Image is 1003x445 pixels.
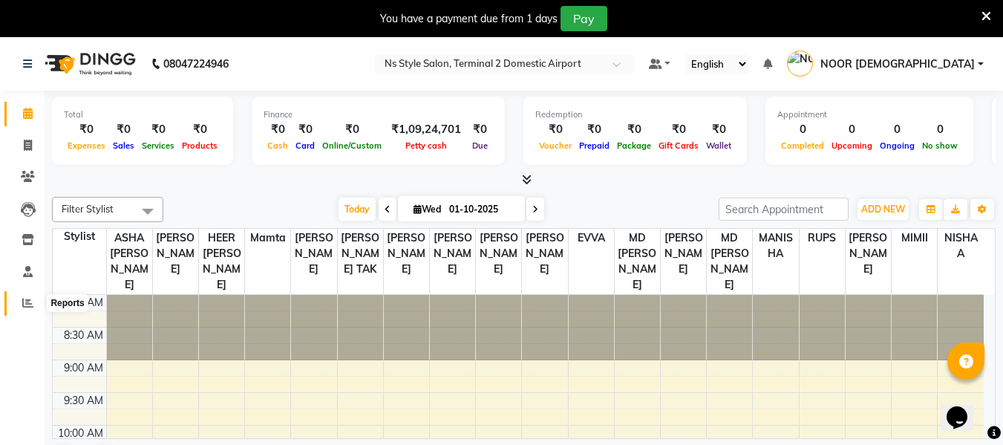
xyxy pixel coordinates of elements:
[62,203,114,215] span: Filter Stylist
[430,229,475,279] span: [PERSON_NAME]
[385,121,467,138] div: ₹1,09,24,701
[138,140,178,151] span: Services
[719,198,849,221] input: Search Appointment
[535,140,575,151] span: Voucher
[938,229,984,263] span: NISHAA
[613,140,655,151] span: Package
[107,229,152,294] span: ASHA [PERSON_NAME]
[109,121,138,138] div: ₹0
[753,229,798,263] span: MANISHA
[575,121,613,138] div: ₹0
[264,140,292,151] span: Cash
[655,121,702,138] div: ₹0
[410,204,445,215] span: Wed
[318,140,385,151] span: Online/Custom
[109,140,138,151] span: Sales
[702,140,735,151] span: Wallet
[292,121,318,138] div: ₹0
[522,229,567,279] span: [PERSON_NAME]
[380,11,558,27] div: You have a payment due from 1 days
[61,360,106,376] div: 9:00 AM
[918,140,961,151] span: No show
[861,204,905,215] span: ADD NEW
[702,121,735,138] div: ₹0
[941,386,988,430] iframe: chat widget
[384,229,429,279] span: [PERSON_NAME]
[828,140,876,151] span: Upcoming
[615,229,660,294] span: MD [PERSON_NAME]
[828,121,876,138] div: 0
[64,108,221,121] div: Total
[655,140,702,151] span: Gift Cards
[777,108,961,121] div: Appointment
[820,56,975,72] span: NOOR [DEMOGRAPHIC_DATA]
[918,121,961,138] div: 0
[846,229,891,279] span: [PERSON_NAME]
[163,43,229,85] b: 08047224946
[178,121,221,138] div: ₹0
[178,140,221,151] span: Products
[199,229,244,294] span: HEER [PERSON_NAME]
[61,393,106,409] div: 9:30 AM
[800,229,845,247] span: RUPS
[613,121,655,138] div: ₹0
[64,140,109,151] span: Expenses
[777,140,828,151] span: Completed
[569,229,614,247] span: EVVA
[61,328,106,343] div: 8:30 AM
[445,198,519,221] input: 2025-10-01
[38,43,140,85] img: logo
[707,229,752,294] span: MD [PERSON_NAME]
[53,229,106,244] div: Stylist
[876,140,918,151] span: Ongoing
[476,229,521,279] span: [PERSON_NAME]
[535,108,735,121] div: Redemption
[291,229,336,279] span: [PERSON_NAME]
[535,121,575,138] div: ₹0
[264,121,292,138] div: ₹0
[292,140,318,151] span: Card
[318,121,385,138] div: ₹0
[338,229,383,279] span: [PERSON_NAME] TAK
[787,51,813,77] img: NOOR ISLAM
[138,121,178,138] div: ₹0
[892,229,937,247] span: MIMII
[777,121,828,138] div: 0
[55,426,106,441] div: 10:00 AM
[467,121,493,138] div: ₹0
[876,121,918,138] div: 0
[857,199,909,220] button: ADD NEW
[64,121,109,138] div: ₹0
[264,108,493,121] div: Finance
[561,6,607,31] button: Pay
[245,229,290,247] span: Mamta
[153,229,198,279] span: [PERSON_NAME]
[339,198,376,221] span: Today
[661,229,706,279] span: [PERSON_NAME]
[468,140,491,151] span: Due
[47,294,88,312] div: Reports
[402,140,451,151] span: Petty cash
[575,140,613,151] span: Prepaid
